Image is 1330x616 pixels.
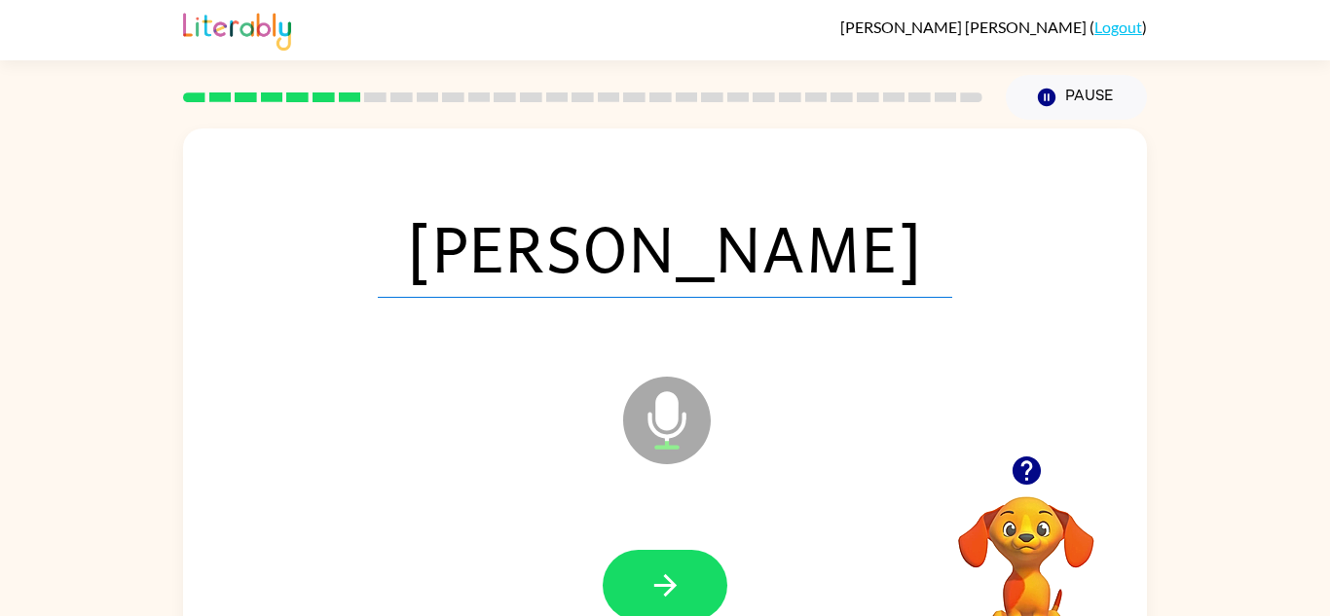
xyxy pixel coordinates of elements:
[378,197,952,298] span: [PERSON_NAME]
[840,18,1090,36] span: [PERSON_NAME] [PERSON_NAME]
[1094,18,1142,36] a: Logout
[1006,75,1147,120] button: Pause
[840,18,1147,36] div: ( )
[183,8,291,51] img: Literably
